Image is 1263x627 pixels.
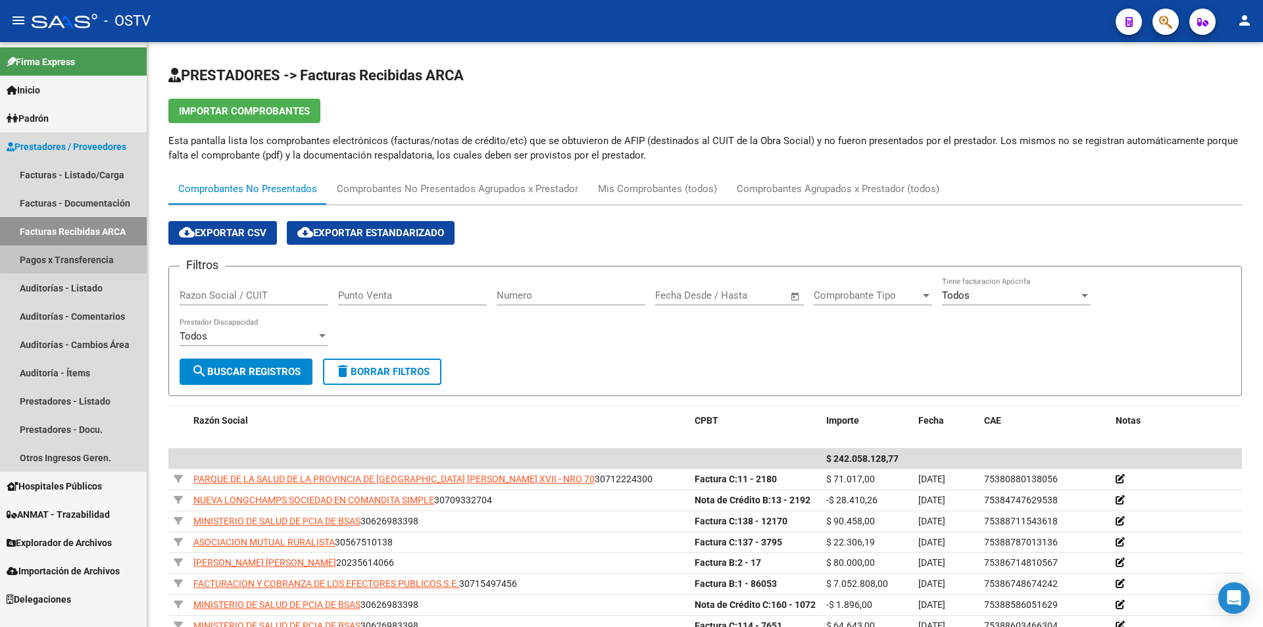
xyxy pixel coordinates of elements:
span: Borrar Filtros [335,366,430,378]
mat-icon: search [191,363,207,379]
p: Esta pantalla lista los comprobantes electrónicos (facturas/notas de crédito/etc) que se obtuvier... [168,134,1242,163]
span: Explorador de Archivos [7,536,112,550]
span: ASOCIACION MUTUAL RURALISTA [193,537,335,547]
span: $ 80.000,00 [826,557,875,568]
h3: Filtros [180,256,225,274]
button: Open calendar [788,289,803,304]
span: Razón Social [193,415,248,426]
span: Buscar Registros [191,366,301,378]
span: Todos [942,289,970,301]
span: $ 90.458,00 [826,516,875,526]
span: Factura C: [695,516,737,526]
span: Prestadores / Proveedores [7,139,126,154]
span: - OSTV [104,7,151,36]
span: CAE [984,415,1001,426]
span: [DATE] [918,578,945,589]
h2: PRESTADORES -> Facturas Recibidas ARCA [168,63,1242,88]
span: [DATE] [918,516,945,526]
span: 75380880138056 [984,474,1058,484]
strong: 11 - 2180 [695,474,777,484]
span: Padrón [7,111,49,126]
button: Exportar Estandarizado [287,221,455,245]
span: NUEVA LONGCHAMPS SOCIEDAD EN COMANDITA SIMPLE [193,495,434,505]
span: 75388787013136 [984,537,1058,547]
span: [DATE] [918,557,945,568]
span: MINISTERIO DE SALUD DE PCIA DE BSAS [193,599,360,610]
div: 20235614066 [193,555,684,570]
span: PARQUE DE LA SALUD DE LA PROVINCIA DE [GEOGRAPHIC_DATA] [PERSON_NAME] XVII - NRO 70 [193,474,595,484]
div: Comprobantes No Presentados [178,182,317,196]
datatable-header-cell: Razón Social [188,407,689,435]
datatable-header-cell: Importe [821,407,913,435]
span: Importar Comprobantes [179,105,310,117]
strong: 1 - 86053 [695,578,777,589]
span: 75384747629538 [984,495,1058,505]
span: Factura B: [695,557,737,568]
span: Notas [1116,415,1141,426]
mat-icon: cloud_download [297,224,313,240]
span: Fecha [918,415,944,426]
span: Nota de Crédito C: [695,599,771,610]
input: Fecha fin [720,289,784,301]
span: Todos [180,330,207,342]
datatable-header-cell: CPBT [689,407,821,435]
span: Importe [826,415,859,426]
div: 30715497456 [193,576,684,591]
span: Nota de Crédito B: [695,495,771,505]
div: 30712224300 [193,472,684,487]
span: CPBT [695,415,718,426]
div: Mis Comprobantes (todos) [598,182,717,196]
span: [DATE] [918,495,945,505]
span: 75388711543618 [984,516,1058,526]
span: [DATE] [918,537,945,547]
strong: 13 - 2192 [695,495,810,505]
span: FACTURACION Y COBRANZA DE LOS EFECTORES PUBLICOS S.E. [193,578,459,589]
span: Inicio [7,83,40,97]
span: Factura C: [695,474,737,484]
span: 75386714810567 [984,557,1058,568]
button: Buscar Registros [180,359,312,385]
span: $ 242.058.128,77 [826,453,899,464]
datatable-header-cell: Notas [1110,407,1242,435]
datatable-header-cell: Fecha [913,407,979,435]
span: Factura B: [695,578,737,589]
span: $ 22.306,19 [826,537,875,547]
span: MINISTERIO DE SALUD DE PCIA DE BSAS [193,516,360,526]
input: Fecha inicio [655,289,708,301]
mat-icon: person [1237,13,1252,28]
span: 75388586051629 [984,599,1058,610]
strong: 137 - 3795 [695,537,782,547]
span: Hospitales Públicos [7,479,102,493]
mat-icon: menu [11,13,26,28]
span: Importación de Archivos [7,564,120,578]
strong: 2 - 17 [695,557,761,568]
div: 30626983398 [193,597,684,613]
div: Comprobantes No Presentados Agrupados x Prestador [337,182,578,196]
div: Comprobantes Agrupados x Prestador (todos) [737,182,939,196]
span: $ 7.052.808,00 [826,578,888,589]
div: 30709332704 [193,493,684,508]
datatable-header-cell: CAE [979,407,1110,435]
span: Comprobante Tipo [814,289,920,301]
button: Borrar Filtros [323,359,441,385]
span: -$ 1.896,00 [826,599,872,610]
div: 30626983398 [193,514,684,529]
span: [PERSON_NAME] [PERSON_NAME] [193,557,336,568]
button: Importar Comprobantes [168,99,320,123]
span: [DATE] [918,599,945,610]
div: 30567510138 [193,535,684,550]
mat-icon: cloud_download [179,224,195,240]
div: Open Intercom Messenger [1218,582,1250,614]
span: Delegaciones [7,592,71,607]
span: Exportar CSV [179,227,266,239]
span: $ 71.017,00 [826,474,875,484]
span: -$ 28.410,26 [826,495,878,505]
mat-icon: delete [335,363,351,379]
span: ANMAT - Trazabilidad [7,507,110,522]
span: Firma Express [7,55,75,69]
button: Exportar CSV [168,221,277,245]
span: 75386748674242 [984,578,1058,589]
span: Factura C: [695,537,737,547]
span: Exportar Estandarizado [297,227,444,239]
span: [DATE] [918,474,945,484]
